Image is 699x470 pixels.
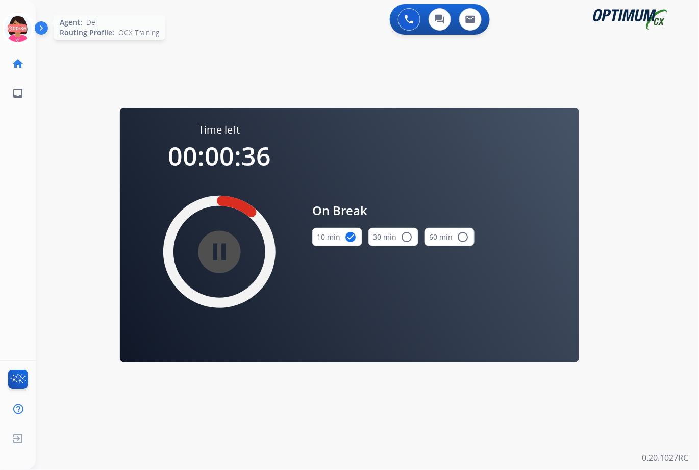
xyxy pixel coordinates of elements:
button: 30 min [368,228,418,246]
mat-icon: inbox [12,87,24,99]
span: OCX Training [118,28,159,38]
span: On Break [312,201,475,220]
mat-icon: home [12,58,24,70]
mat-icon: radio_button_unchecked [401,231,413,243]
button: 10 min [312,228,362,246]
p: 0.20.1027RC [642,452,689,464]
span: Agent: [60,17,82,28]
span: Time left [199,123,240,137]
mat-icon: pause_circle_filled [213,246,226,258]
mat-icon: check_circle [344,231,357,243]
span: Routing Profile: [60,28,114,38]
span: Del [86,17,97,28]
mat-icon: radio_button_unchecked [457,231,469,243]
button: 60 min [425,228,475,246]
span: 00:00:36 [168,139,271,173]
